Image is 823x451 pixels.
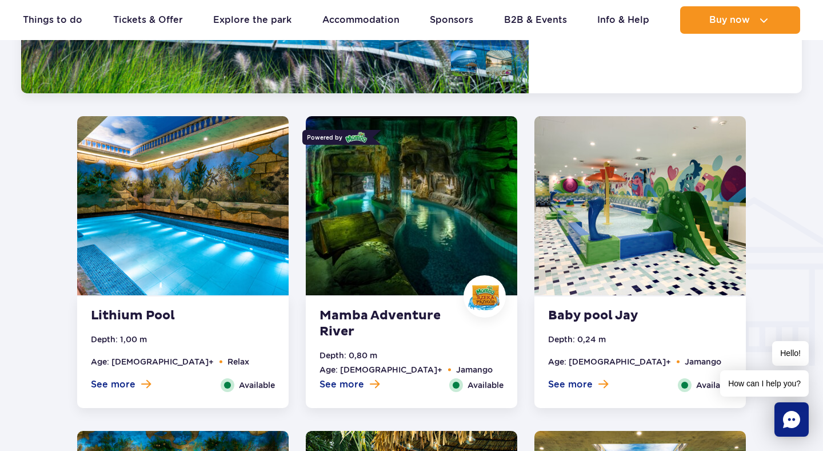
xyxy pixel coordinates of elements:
strong: Lithium Pool [91,308,229,324]
li: Age: [DEMOGRAPHIC_DATA]+ [319,363,442,376]
strong: Baby pool Jay [548,308,686,324]
span: Available [696,379,732,391]
span: Buy now [709,15,750,25]
span: Hello! [772,341,809,366]
span: See more [91,378,135,391]
button: See more [319,378,379,391]
button: See more [91,378,151,391]
img: Lithium Pool [77,116,289,295]
li: Depth: 1,00 m [91,333,147,346]
span: How can I help you? [720,370,809,397]
a: Sponsors [430,6,473,34]
li: Jamango [685,355,721,368]
a: Things to do [23,6,82,34]
span: Available [239,379,275,391]
button: Buy now [680,6,800,34]
li: Depth: 0,80 m [319,349,377,362]
strong: Mamba Adventure River [319,308,458,340]
a: Tickets & Offer [113,6,183,34]
li: Age: [DEMOGRAPHIC_DATA]+ [548,355,671,368]
a: Explore the park [213,6,291,34]
div: Chat [774,402,809,437]
li: Depth: 0,24 m [548,333,606,346]
img: Mamba Adventure river [306,116,517,295]
li: Age: [DEMOGRAPHIC_DATA]+ [91,355,214,368]
div: Powered by [302,130,373,145]
a: Accommodation [322,6,399,34]
span: Available [468,379,504,391]
img: Mamba logo [345,131,368,144]
a: Info & Help [597,6,649,34]
li: Jamango [456,363,493,376]
a: B2B & Events [504,6,567,34]
span: See more [319,378,364,391]
li: Relax [227,355,249,368]
img: Baby pool Jay [534,116,746,295]
button: See more [548,378,608,391]
span: See more [548,378,593,391]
